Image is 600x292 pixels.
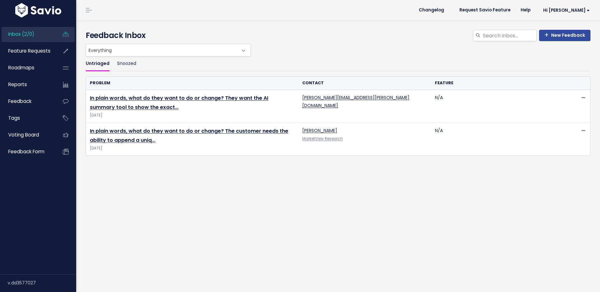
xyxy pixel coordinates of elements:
span: Feature Requests [8,48,50,54]
a: Feature Requests [2,44,53,58]
a: Feedback form [2,144,53,159]
span: Tags [8,115,20,121]
a: New Feedback [539,30,590,41]
a: Roadmaps [2,60,53,75]
input: Search inbox... [482,30,537,41]
img: logo-white.9d6f32f41409.svg [14,3,63,17]
span: Everything [86,44,251,56]
span: Feedback [8,98,31,105]
span: Everything [86,44,238,56]
a: Help [516,5,536,15]
span: Reports [8,81,27,88]
a: Request Savio Feature [454,5,516,15]
a: Reports [2,77,53,92]
a: [PERSON_NAME][EMAIL_ADDRESS][PERSON_NAME][DOMAIN_NAME] [302,94,410,109]
td: N/A [431,90,564,123]
a: MarketView Research [302,136,343,141]
a: In plain words, what do they want to do or change? The customer needs the ability to append a uniq… [90,127,288,144]
span: Inbox (2/0) [8,31,34,37]
span: [DATE] [90,145,295,152]
ul: Filter feature requests [86,56,590,71]
a: Feedback [2,94,53,109]
a: Snoozed [117,56,136,71]
a: Untriaged [86,56,110,71]
th: Contact [298,77,431,90]
span: [DATE] [90,112,295,119]
th: Feature [431,77,564,90]
span: Changelog [419,8,444,12]
span: Voting Board [8,131,39,138]
a: Hi [PERSON_NAME] [536,5,595,15]
a: [PERSON_NAME] [302,127,337,134]
span: Hi [PERSON_NAME] [543,8,590,13]
h4: Feedback Inbox [86,30,590,41]
th: Problem [86,77,298,90]
span: Feedback form [8,148,44,155]
a: Inbox (2/0) [2,27,53,41]
a: Voting Board [2,128,53,142]
a: Tags [2,111,53,125]
td: N/A [431,123,564,156]
span: Roadmaps [8,64,34,71]
div: v.dd3577027 [8,275,76,291]
a: In plain words, what do they want to do or change? They want the AI summary tool to show the exact… [90,94,268,111]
